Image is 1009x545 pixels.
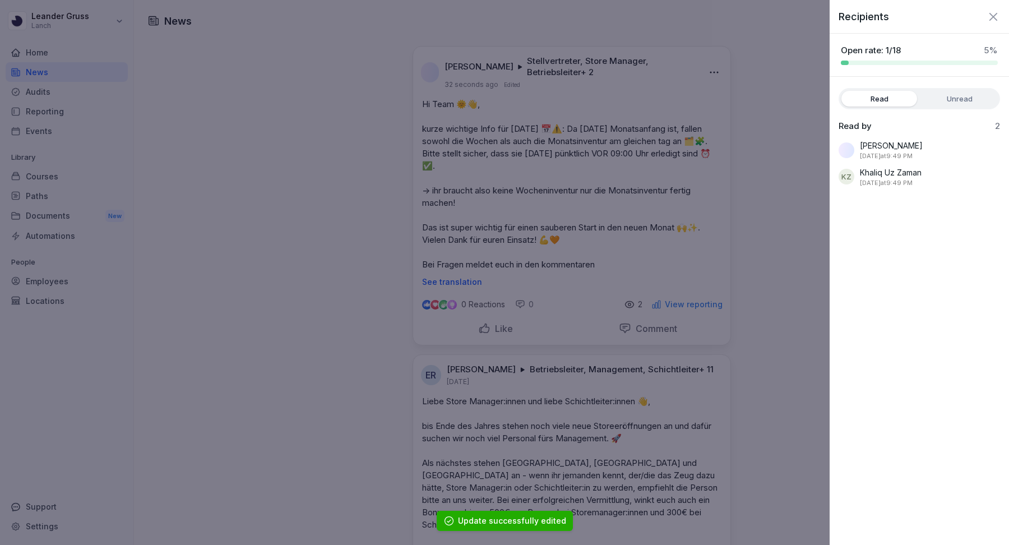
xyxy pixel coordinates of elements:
p: Open rate: 1/18 [841,45,901,56]
p: August 31, 2025 at 9:49 PM [860,178,913,188]
p: Recipients [839,9,889,24]
label: Unread [922,91,997,107]
label: Read [841,91,917,107]
p: 2 [995,121,1000,132]
p: August 31, 2025 at 9:49 PM [860,151,913,161]
p: Read by [839,121,872,132]
p: [PERSON_NAME] [860,140,923,151]
div: KZ [839,169,854,184]
p: 5 % [984,45,998,56]
p: Khaliq Uz Zaman [860,167,922,178]
img: l5aexj2uen8fva72jjw1hczl.png [839,142,854,158]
